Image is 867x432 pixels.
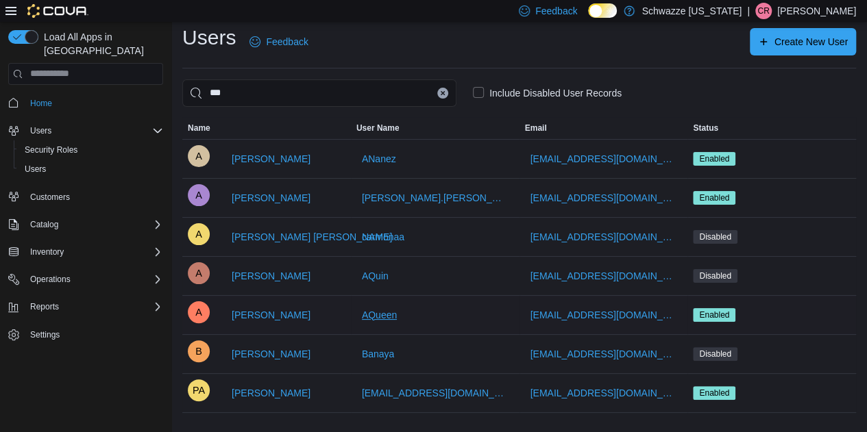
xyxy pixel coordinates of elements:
[757,3,769,19] span: CR
[530,386,677,400] span: [EMAIL_ADDRESS][DOMAIN_NAME]
[30,98,52,109] span: Home
[195,340,202,362] span: B
[188,379,210,401] div: Patricia Analie
[437,88,448,99] button: Clear input
[25,298,64,315] button: Reports
[693,230,737,244] span: Disabled
[693,152,735,166] span: Enabled
[232,308,310,322] span: [PERSON_NAME]
[188,184,210,206] div: Ana
[356,262,394,290] button: AQuin
[362,308,397,322] span: AQueen
[195,301,202,323] span: A
[525,340,683,368] button: [EMAIL_ADDRESS][DOMAIN_NAME]
[38,30,163,58] span: Load All Apps in [GEOGRAPHIC_DATA]
[699,348,731,360] span: Disabled
[195,223,202,245] span: A
[27,4,88,18] img: Cova
[693,386,735,400] span: Enabled
[3,325,169,344] button: Settings
[8,88,163,381] nav: Complex example
[699,153,729,165] span: Enabled
[356,184,514,212] button: [PERSON_NAME].[PERSON_NAME].1
[244,28,313,55] a: Feedback
[232,230,392,244] span: [PERSON_NAME] [PERSON_NAME]
[693,308,735,322] span: Enabled
[193,379,205,401] span: PA
[699,309,729,321] span: Enabled
[232,347,310,361] span: [PERSON_NAME]
[356,223,410,251] button: carmonaa
[693,269,737,283] span: Disabled
[525,123,547,134] span: Email
[226,223,398,251] button: [PERSON_NAME] [PERSON_NAME]
[25,298,163,315] span: Reports
[535,4,577,18] span: Feedback
[188,123,210,134] span: Name
[25,271,76,288] button: Operations
[30,125,51,136] span: Users
[530,269,677,283] span: [EMAIL_ADDRESS][DOMAIN_NAME]
[25,123,163,139] span: Users
[25,326,163,343] span: Settings
[362,269,389,283] span: AQuin
[693,123,718,134] span: Status
[777,3,856,19] p: [PERSON_NAME]
[525,262,683,290] button: [EMAIL_ADDRESS][DOMAIN_NAME]
[226,262,316,290] button: [PERSON_NAME]
[530,191,677,205] span: [EMAIL_ADDRESS][DOMAIN_NAME]
[188,262,210,284] div: Analicia
[525,223,683,251] button: [EMAIL_ADDRESS][DOMAIN_NAME]
[25,94,163,112] span: Home
[3,270,169,289] button: Operations
[30,219,58,230] span: Catalog
[25,327,65,343] a: Settings
[747,3,750,19] p: |
[232,191,310,205] span: [PERSON_NAME]
[226,184,316,212] button: [PERSON_NAME]
[226,379,316,407] button: [PERSON_NAME]
[362,230,404,244] span: carmonaa
[356,145,402,173] button: ANanez
[25,244,163,260] span: Inventory
[530,308,677,322] span: [EMAIL_ADDRESS][DOMAIN_NAME]
[19,142,163,158] span: Security Roles
[588,3,617,18] input: Dark Mode
[226,301,316,329] button: [PERSON_NAME]
[774,35,848,49] span: Create New User
[525,301,683,329] button: [EMAIL_ADDRESS][DOMAIN_NAME]
[195,145,202,167] span: A
[356,123,400,134] span: User Name
[3,93,169,113] button: Home
[362,191,509,205] span: [PERSON_NAME].[PERSON_NAME].1
[525,184,683,212] button: [EMAIL_ADDRESS][DOMAIN_NAME]
[693,347,737,361] span: Disabled
[226,145,316,173] button: [PERSON_NAME]
[25,244,69,260] button: Inventory
[3,297,169,316] button: Reports
[188,340,210,362] div: Brandon
[530,152,677,166] span: [EMAIL_ADDRESS][DOMAIN_NAME]
[25,144,77,155] span: Security Roles
[266,35,308,49] span: Feedback
[25,189,75,205] a: Customers
[356,379,514,407] button: [EMAIL_ADDRESS][DOMAIN_NAME]
[14,160,169,179] button: Users
[232,386,310,400] span: [PERSON_NAME]
[25,164,46,175] span: Users
[25,216,64,233] button: Catalog
[530,347,677,361] span: [EMAIL_ADDRESS][DOMAIN_NAME]
[642,3,742,19] p: Schwazze [US_STATE]
[25,216,163,233] span: Catalog
[19,161,163,177] span: Users
[525,145,683,173] button: [EMAIL_ADDRESS][DOMAIN_NAME]
[3,215,169,234] button: Catalog
[232,152,310,166] span: [PERSON_NAME]
[473,85,622,101] label: Include Disabled User Records
[19,142,83,158] a: Security Roles
[30,329,60,340] span: Settings
[30,246,64,257] span: Inventory
[699,387,729,399] span: Enabled
[755,3,772,19] div: Corey Rivera
[3,242,169,262] button: Inventory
